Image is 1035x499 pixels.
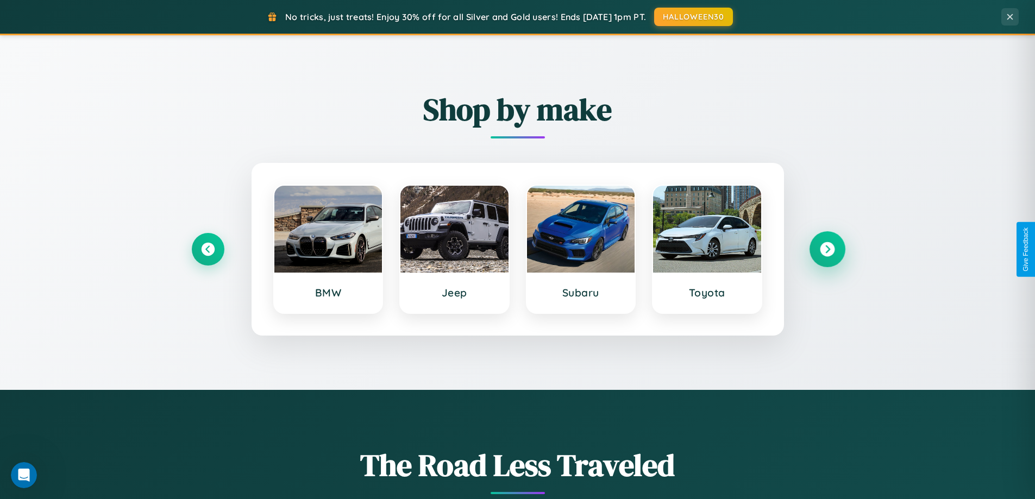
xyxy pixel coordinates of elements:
[411,286,498,299] h3: Jeep
[664,286,750,299] h3: Toyota
[538,286,624,299] h3: Subaru
[192,89,844,130] h2: Shop by make
[192,444,844,486] h1: The Road Less Traveled
[654,8,733,26] button: HALLOWEEN30
[11,462,37,488] iframe: Intercom live chat
[1022,228,1030,271] div: Give Feedback
[285,286,372,299] h3: BMW
[285,11,646,22] span: No tricks, just treats! Enjoy 30% off for all Silver and Gold users! Ends [DATE] 1pm PT.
